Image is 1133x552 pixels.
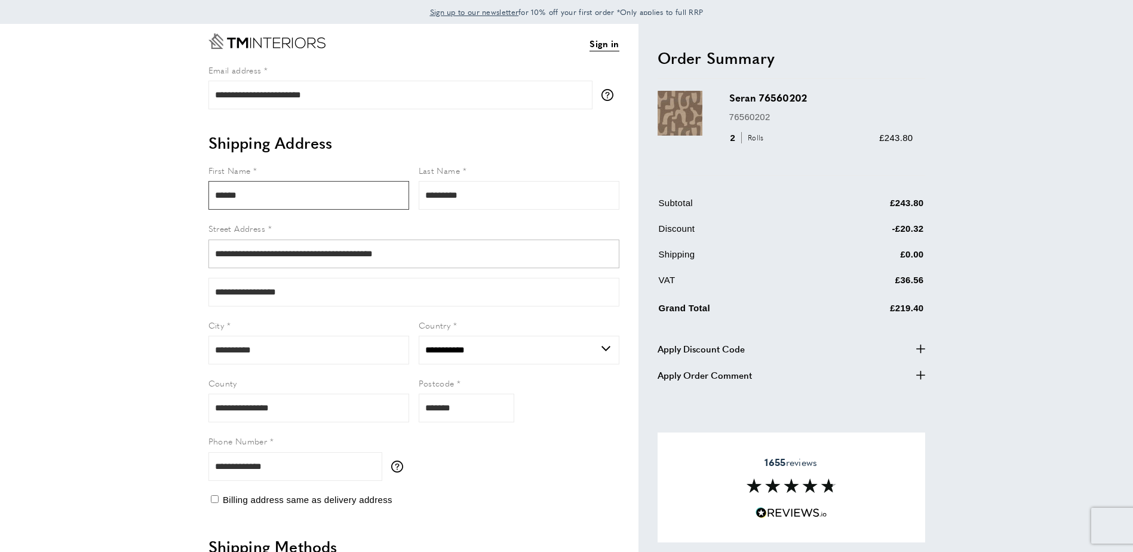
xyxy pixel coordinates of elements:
td: £36.56 [819,273,924,296]
td: £0.00 [819,247,924,271]
div: 2 [729,131,768,145]
a: Sign up to our newsletter [430,6,519,18]
strong: 1655 [764,455,785,469]
td: Shipping [659,247,819,271]
td: £243.80 [819,196,924,219]
img: Seran 76560202 [658,91,702,136]
p: 76560202 [729,110,913,124]
span: Phone Number [208,435,268,447]
td: Discount [659,222,819,245]
span: Sign up to our newsletter [430,7,519,17]
td: -£20.32 [819,222,924,245]
td: £219.40 [819,299,924,324]
span: Billing address same as delivery address [223,495,392,505]
span: reviews [764,456,817,468]
span: Email address [208,64,262,76]
span: First Name [208,164,251,176]
td: Subtotal [659,196,819,219]
a: Sign in [589,36,619,51]
span: Postcode [419,377,455,389]
span: for 10% off your first order *Only applies to full RRP [430,7,704,17]
a: Go to Home page [208,33,326,49]
td: VAT [659,273,819,296]
span: Last Name [419,164,460,176]
td: Grand Total [659,299,819,324]
input: Billing address same as delivery address [211,495,219,503]
span: Rolls [741,132,767,143]
h2: Shipping Address [208,132,619,154]
h3: Seran 76560202 [729,91,913,105]
span: County [208,377,237,389]
span: City [208,319,225,331]
span: £243.80 [879,133,913,143]
h2: Order Summary [658,47,925,69]
span: Apply Discount Code [658,342,745,356]
button: More information [391,461,409,473]
span: Country [419,319,451,331]
span: Street Address [208,222,266,234]
img: Reviews section [747,479,836,493]
img: Reviews.io 5 stars [756,507,827,519]
button: More information [601,89,619,101]
span: Apply Order Comment [658,368,752,382]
